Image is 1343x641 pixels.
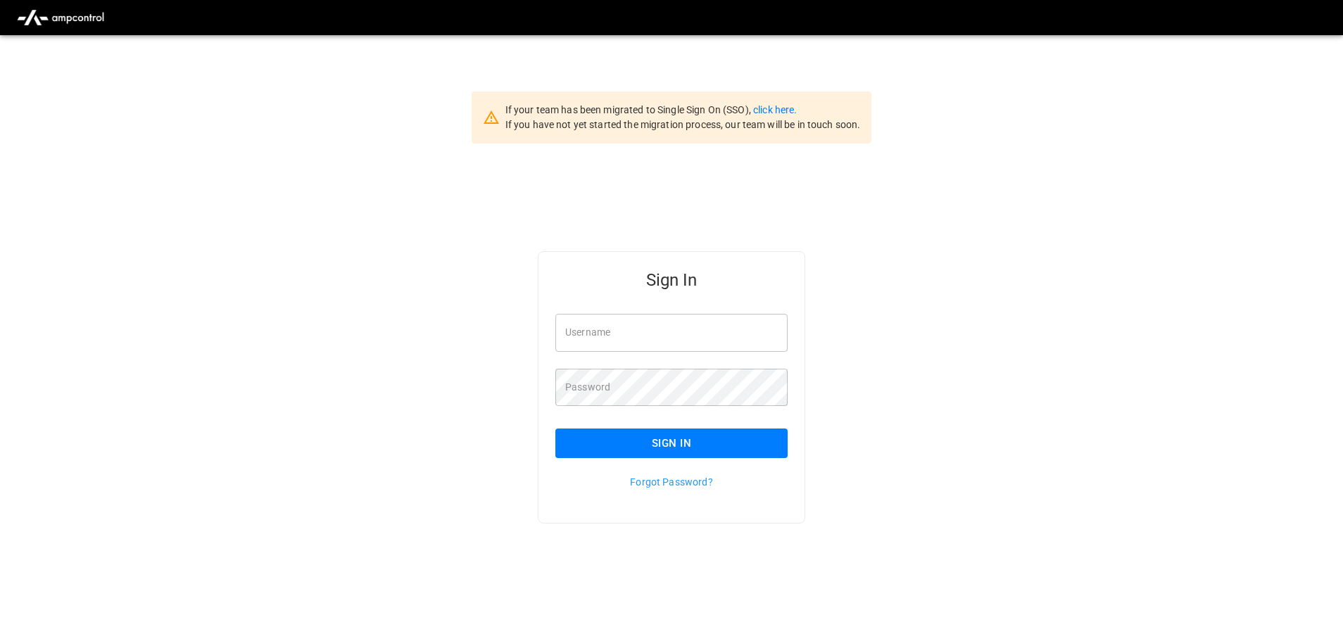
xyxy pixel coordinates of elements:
[555,475,788,489] p: Forgot Password?
[555,429,788,458] button: Sign In
[505,104,753,115] span: If your team has been migrated to Single Sign On (SSO),
[555,269,788,291] h5: Sign In
[753,104,797,115] a: click here.
[505,119,861,130] span: If you have not yet started the migration process, our team will be in touch soon.
[11,4,110,31] img: ampcontrol.io logo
